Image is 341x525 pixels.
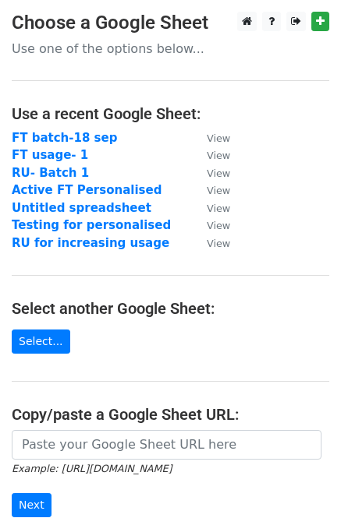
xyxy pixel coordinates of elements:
[12,131,117,145] a: FT batch-18 sep
[191,131,230,145] a: View
[12,148,88,162] a: FT usage- 1
[12,329,70,354] a: Select...
[12,430,321,460] input: Paste your Google Sheet URL here
[12,405,329,424] h4: Copy/paste a Google Sheet URL:
[12,183,162,197] a: Active FT Personalised
[207,238,230,249] small: View
[12,236,169,250] a: RU for increasing usage
[207,150,230,161] small: View
[191,218,230,232] a: View
[12,463,172,474] small: Example: [URL][DOMAIN_NAME]
[207,203,230,214] small: View
[12,299,329,318] h4: Select another Google Sheet:
[191,236,230,250] a: View
[207,132,230,144] small: View
[12,218,171,232] a: Testing for personalised
[191,148,230,162] a: View
[12,41,329,57] p: Use one of the options below...
[191,201,230,215] a: View
[207,167,230,179] small: View
[12,166,89,180] a: RU- Batch 1
[191,183,230,197] a: View
[12,493,52,517] input: Next
[12,104,329,123] h4: Use a recent Google Sheet:
[12,201,151,215] a: Untitled spreadsheet
[207,185,230,196] small: View
[191,166,230,180] a: View
[12,12,329,34] h3: Choose a Google Sheet
[207,220,230,231] small: View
